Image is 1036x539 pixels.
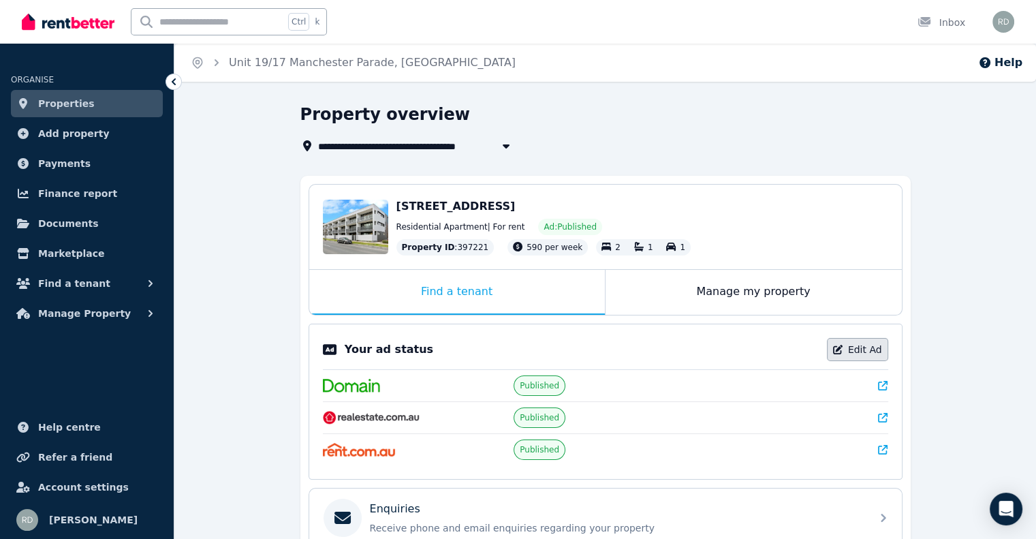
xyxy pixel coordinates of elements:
img: RentBetter [22,12,114,32]
img: Domain.com.au [323,379,380,392]
span: 1 [680,243,685,252]
img: RealEstate.com.au [323,411,420,425]
a: Unit 19/17 Manchester Parade, [GEOGRAPHIC_DATA] [229,56,516,69]
div: Open Intercom Messenger [990,493,1022,525]
button: Help [978,55,1022,71]
span: Account settings [38,479,129,495]
span: Ctrl [288,13,309,31]
span: Documents [38,215,99,232]
img: Robert De Donatis [16,509,38,531]
span: Refer a friend [38,449,112,465]
img: Robert De Donatis [992,11,1014,33]
a: Properties [11,90,163,117]
span: Manage Property [38,305,131,322]
p: Receive phone and email enquiries regarding your property [370,521,863,535]
a: Finance report [11,180,163,207]
span: Published [520,380,559,391]
a: Add property [11,120,163,147]
nav: Breadcrumb [174,44,532,82]
span: Payments [38,155,91,172]
span: 1 [648,243,653,252]
button: Manage Property [11,300,163,327]
p: Enquiries [370,501,420,517]
div: Manage my property [606,270,902,315]
span: Add property [38,125,110,142]
a: Marketplace [11,240,163,267]
h1: Property overview [300,104,470,125]
span: Residential Apartment | For rent [396,221,525,232]
span: Published [520,444,559,455]
a: Edit Ad [827,338,888,361]
span: Ad: Published [544,221,596,232]
span: k [315,16,319,27]
div: : 397221 [396,239,495,256]
span: [PERSON_NAME] [49,512,138,528]
span: Property ID [402,242,455,253]
div: Find a tenant [309,270,605,315]
a: Refer a friend [11,444,163,471]
span: 2 [615,243,621,252]
img: Rent.com.au [323,443,396,457]
span: Marketplace [38,245,104,262]
a: Documents [11,210,163,237]
span: Published [520,412,559,423]
div: Inbox [917,16,965,29]
span: Help centre [38,419,101,435]
p: Your ad status [345,341,433,358]
button: Find a tenant [11,270,163,297]
a: Payments [11,150,163,177]
span: ORGANISE [11,75,54,84]
span: Properties [38,95,95,112]
span: Find a tenant [38,275,110,292]
span: Finance report [38,185,117,202]
span: 590 per week [527,243,582,252]
a: Account settings [11,474,163,501]
a: Help centre [11,414,163,441]
span: [STREET_ADDRESS] [396,200,516,213]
